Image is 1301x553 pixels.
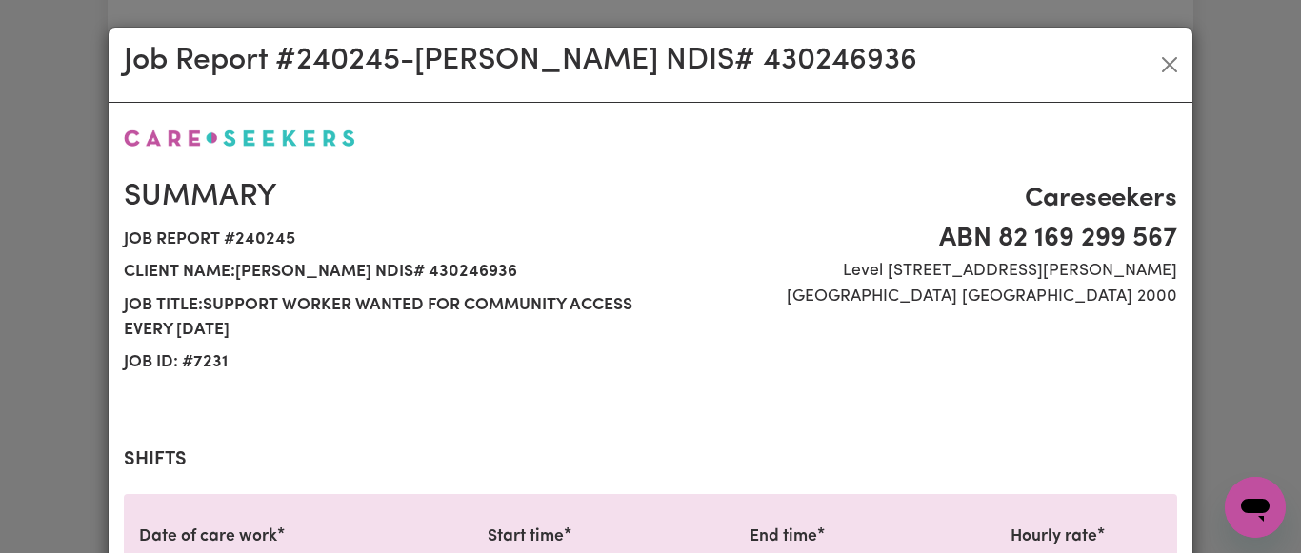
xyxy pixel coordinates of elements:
span: Job report # 240245 [124,224,639,256]
span: Job ID: # 7231 [124,346,639,379]
label: Hourly rate [1011,524,1097,549]
span: Client name: [PERSON_NAME] NDIS# 430246936 [124,256,639,288]
iframe: Button to launch messaging window, conversation in progress [1225,477,1286,538]
label: Date of care work [139,524,277,549]
button: Close [1154,49,1185,80]
span: ABN 82 169 299 567 [662,219,1177,259]
img: Careseekers logo [124,129,355,147]
span: Careseekers [662,179,1177,219]
h2: Shifts [124,448,1177,471]
span: Level [STREET_ADDRESS][PERSON_NAME] [662,259,1177,284]
label: End time [750,524,817,549]
span: [GEOGRAPHIC_DATA] [GEOGRAPHIC_DATA] 2000 [662,285,1177,309]
h2: Job Report # 240245 - [PERSON_NAME] NDIS# 430246936 [124,43,917,79]
h2: Summary [124,179,639,215]
span: Job title: Support Worker wanted for community access every [DATE] [124,289,639,347]
label: Start time [488,524,564,549]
